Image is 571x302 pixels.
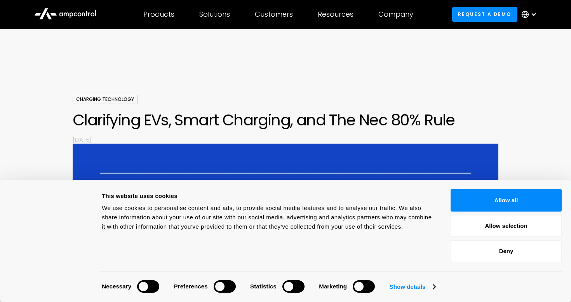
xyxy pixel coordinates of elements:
[102,283,131,290] strong: Necessary
[318,10,353,19] div: Resources
[452,7,517,21] a: Request a demo
[102,203,433,231] div: We use cookies to personalise content and ads, to provide social media features and to analyse ou...
[451,189,562,212] button: Allow all
[174,283,208,290] strong: Preferences
[255,10,293,19] div: Customers
[451,240,562,262] button: Deny
[378,10,413,19] div: Company
[143,10,174,19] div: Products
[319,283,347,290] strong: Marketing
[199,10,230,19] div: Solutions
[250,283,277,290] strong: Statistics
[102,191,433,201] div: This website uses cookies
[73,111,498,129] h1: Clarifying EVs, Smart Charging, and The Nec 80% Rule
[73,95,138,104] div: Charging Technology
[451,215,562,237] button: Allow selection
[390,281,435,293] a: Show details
[73,135,498,144] p: [DATE]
